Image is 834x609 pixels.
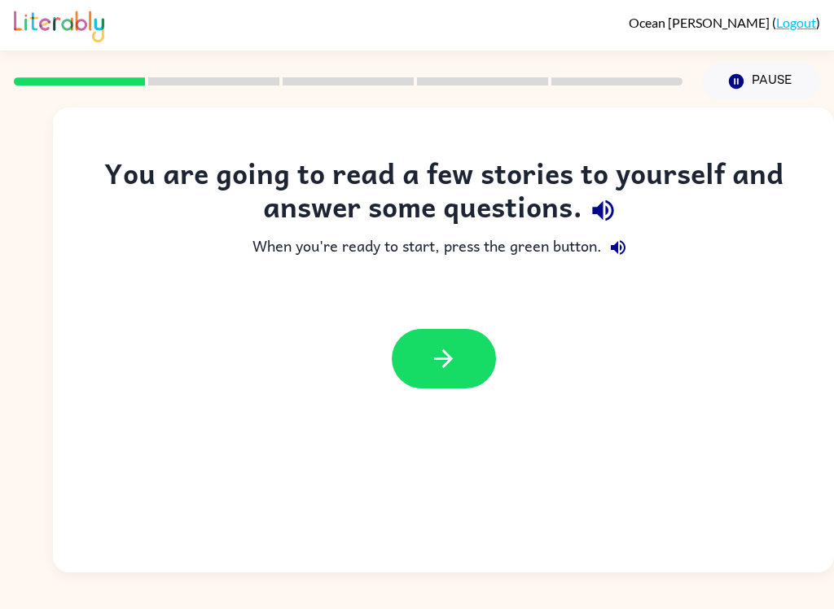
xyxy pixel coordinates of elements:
img: Literably [14,7,104,42]
div: You are going to read a few stories to yourself and answer some questions. [86,156,801,231]
span: Ocean [PERSON_NAME] [629,15,772,30]
div: When you're ready to start, press the green button. [86,231,801,264]
a: Logout [776,15,816,30]
div: ( ) [629,15,820,30]
button: Pause [702,63,820,100]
